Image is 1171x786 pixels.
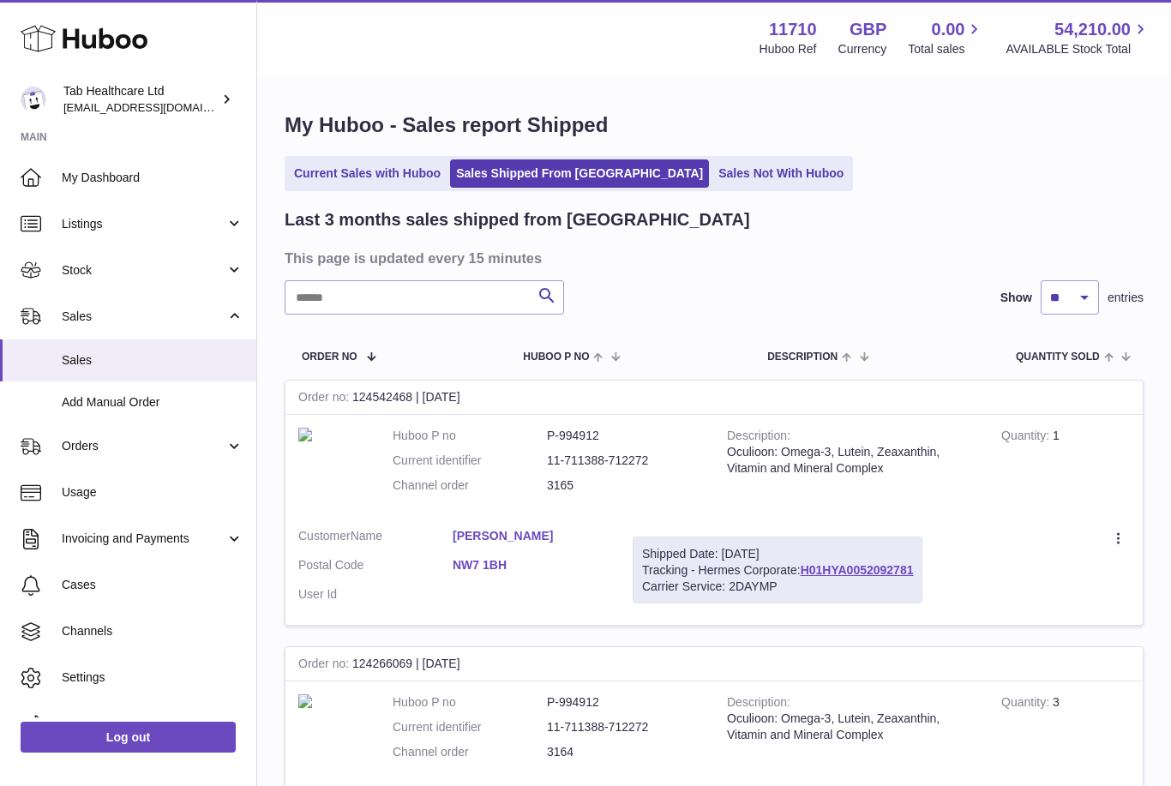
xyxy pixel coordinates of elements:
strong: 11710 [769,18,817,41]
img: Oculioon.png [298,428,312,441]
span: Orders [62,438,225,454]
a: [PERSON_NAME] [453,528,607,544]
span: Listings [62,216,225,232]
span: Add Manual Order [62,394,243,411]
span: Channels [62,623,243,639]
span: Cases [62,577,243,593]
a: Sales Not With Huboo [712,159,850,188]
span: My Dashboard [62,170,243,186]
dd: P-994912 [547,694,701,711]
a: 54,210.00 AVAILABLE Stock Total [1006,18,1150,57]
td: 1 [988,415,1143,515]
a: 0.00 Total sales [908,18,984,57]
span: Sales [62,309,225,325]
dt: Channel order [393,477,547,494]
span: Returns [62,716,243,732]
dd: 3164 [547,744,701,760]
span: Stock [62,262,225,279]
span: Quantity Sold [1016,351,1100,363]
h3: This page is updated every 15 minutes [285,249,1139,267]
h1: My Huboo - Sales report Shipped [285,111,1144,139]
span: Total sales [908,41,984,57]
dd: 3165 [547,477,701,494]
div: Huboo Ref [760,41,817,57]
strong: Quantity [1001,429,1053,447]
span: Invoicing and Payments [62,531,225,547]
span: Order No [302,351,357,363]
div: Shipped Date: [DATE] [642,546,913,562]
td: 3 [988,681,1143,782]
span: AVAILABLE Stock Total [1006,41,1150,57]
div: 124542468 | [DATE] [285,381,1143,415]
a: Sales Shipped From [GEOGRAPHIC_DATA] [450,159,709,188]
strong: Description [727,695,790,713]
a: NW7 1BH [453,557,607,573]
dd: P-994912 [547,428,701,444]
h2: Last 3 months sales shipped from [GEOGRAPHIC_DATA] [285,208,750,231]
div: Carrier Service: 2DAYMP [642,579,913,595]
span: Huboo P no [523,351,589,363]
span: Customer [298,529,351,543]
div: 124266069 | [DATE] [285,647,1143,681]
img: Oculioon.png [298,694,312,708]
a: Log out [21,722,236,753]
span: [EMAIL_ADDRESS][DOMAIN_NAME] [63,100,252,114]
div: Tab Healthcare Ltd [63,83,218,116]
dt: Current identifier [393,719,547,735]
span: Settings [62,669,243,686]
dt: Name [298,528,453,549]
dt: User Id [298,586,453,603]
strong: GBP [850,18,886,41]
dt: Current identifier [393,453,547,469]
div: Oculioon: Omega-3, Lutein, Zeaxanthin, Vitamin and Mineral Complex [727,711,976,743]
strong: Order no [298,390,352,408]
strong: Order no [298,657,352,675]
a: Current Sales with Huboo [288,159,447,188]
dt: Postal Code [298,557,453,578]
span: 54,210.00 [1054,18,1131,41]
div: Currency [838,41,887,57]
img: sabiredjamgoz@tabhealthcare.co.uk [21,87,46,112]
dd: 11-711388-712272 [547,719,701,735]
span: entries [1108,290,1144,306]
span: Sales [62,352,243,369]
strong: Description [727,429,790,447]
a: H01HYA0052092781 [801,563,914,577]
label: Show [1000,290,1032,306]
dt: Huboo P no [393,428,547,444]
dt: Channel order [393,744,547,760]
dd: 11-711388-712272 [547,453,701,469]
span: Description [767,351,838,363]
span: 0.00 [932,18,965,41]
strong: Quantity [1001,695,1053,713]
div: Oculioon: Omega-3, Lutein, Zeaxanthin, Vitamin and Mineral Complex [727,444,976,477]
dt: Huboo P no [393,694,547,711]
span: Usage [62,484,243,501]
div: Tracking - Hermes Corporate: [633,537,922,604]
